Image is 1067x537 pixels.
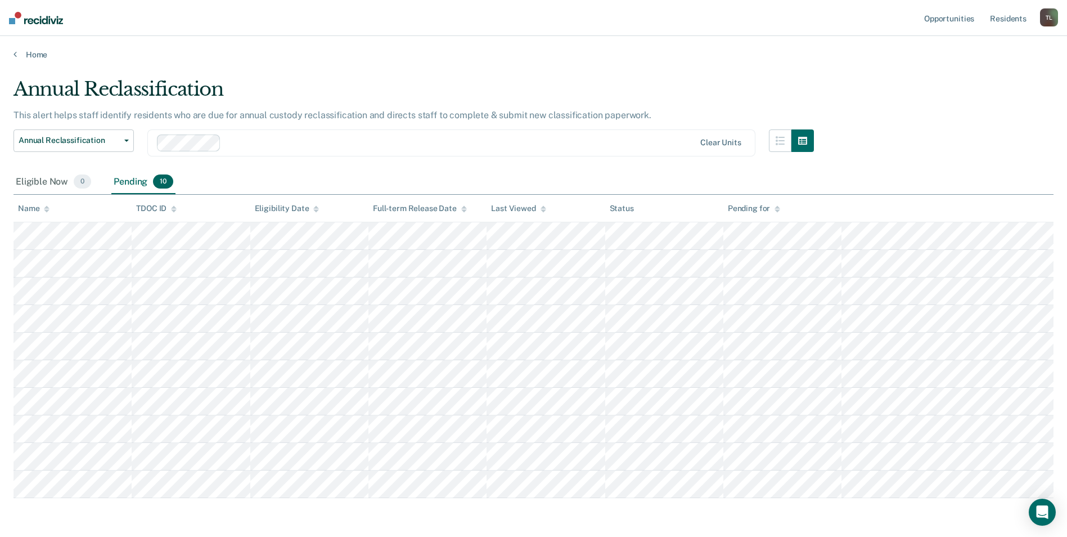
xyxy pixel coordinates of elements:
div: Eligibility Date [255,204,319,213]
div: Pending for [728,204,780,213]
div: Name [18,204,49,213]
div: Status [610,204,634,213]
div: Pending10 [111,170,175,195]
div: Clear units [700,138,741,147]
div: Full-term Release Date [373,204,467,213]
p: This alert helps staff identify residents who are due for annual custody reclassification and dir... [13,110,651,120]
div: T L [1040,8,1058,26]
div: Last Viewed [491,204,546,213]
span: Annual Reclassification [19,136,120,145]
span: 0 [74,174,91,189]
div: Annual Reclassification [13,78,814,110]
button: Annual Reclassification [13,129,134,152]
div: TDOC ID [136,204,177,213]
a: Home [13,50,1054,60]
button: TL [1040,8,1058,26]
span: 10 [153,174,173,189]
img: Recidiviz [9,12,63,24]
div: Open Intercom Messenger [1029,499,1056,526]
div: Eligible Now0 [13,170,93,195]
